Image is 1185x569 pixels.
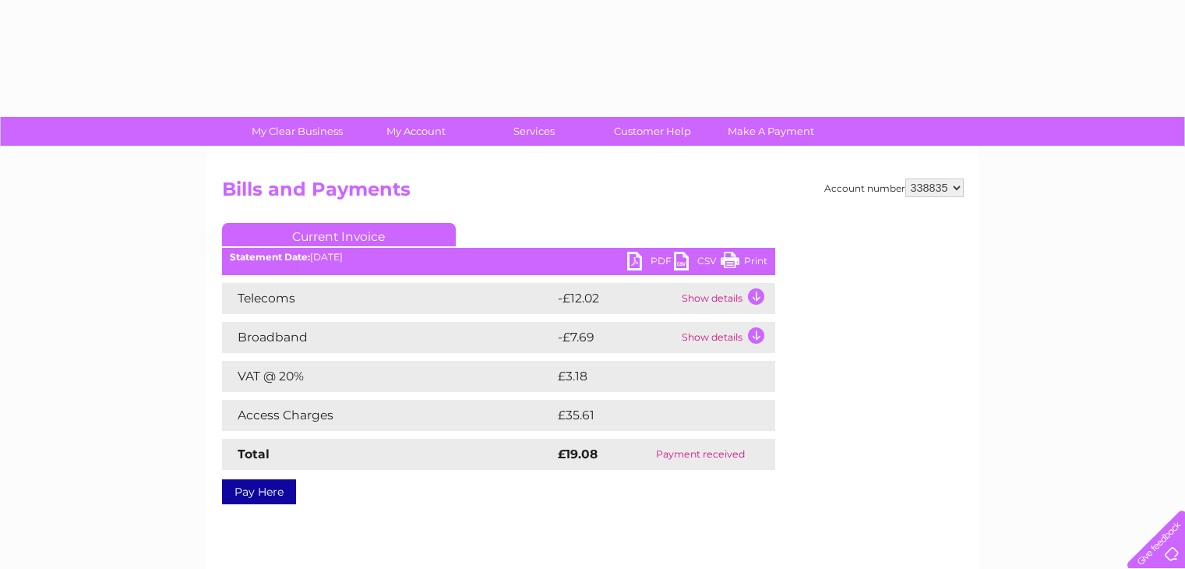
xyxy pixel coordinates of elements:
a: Print [721,252,767,274]
a: Pay Here [222,479,296,504]
td: VAT @ 20% [222,361,554,392]
td: Show details [678,283,775,314]
a: Customer Help [588,117,717,146]
a: Make A Payment [707,117,835,146]
td: £3.18 [554,361,737,392]
td: -£12.02 [554,283,678,314]
a: CSV [674,252,721,274]
strong: £19.08 [558,447,598,461]
td: Telecoms [222,283,554,314]
h2: Bills and Payments [222,178,964,208]
strong: Total [238,447,270,461]
a: My Clear Business [233,117,361,146]
td: -£7.69 [554,322,678,353]
a: My Account [351,117,480,146]
a: Services [470,117,598,146]
div: Account number [824,178,964,197]
td: Broadband [222,322,554,353]
td: £35.61 [554,400,742,431]
a: PDF [627,252,674,274]
td: Payment received [626,439,774,470]
div: [DATE] [222,252,775,263]
a: Current Invoice [222,223,456,246]
td: Access Charges [222,400,554,431]
b: Statement Date: [230,251,310,263]
td: Show details [678,322,775,353]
